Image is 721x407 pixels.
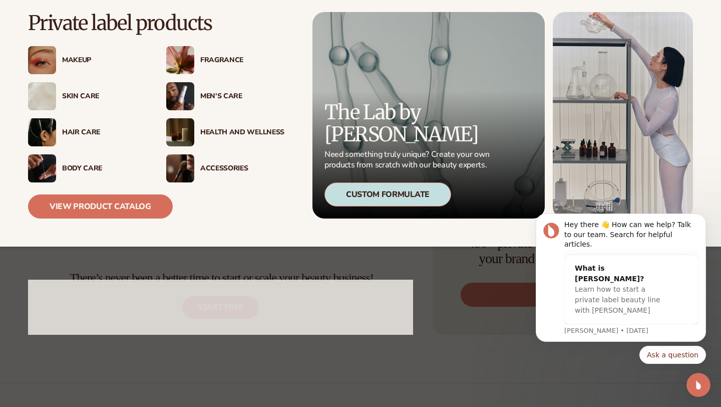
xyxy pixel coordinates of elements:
div: Accessories [200,164,284,173]
img: Pink blooming flower. [166,46,194,74]
iframe: Intercom live chat [686,373,710,397]
img: Male hand applying moisturizer. [28,154,56,182]
div: Fragrance [200,56,284,65]
div: Hair Care [62,128,146,137]
a: Candles and incense on table. Health And Wellness [166,118,284,146]
img: Cream moisturizer swatch. [28,82,56,110]
a: Microscopic product formula. The Lab by [PERSON_NAME] Need something truly unique? Create your ow... [312,12,545,219]
p: Private label products [28,12,284,34]
a: Female hair pulled back with clips. Hair Care [28,118,146,146]
a: Pink blooming flower. Fragrance [166,46,284,74]
a: Male hand applying moisturizer. Body Care [28,154,146,182]
p: The Lab by [PERSON_NAME] [324,101,493,145]
img: Female hair pulled back with clips. [28,118,56,146]
div: Health And Wellness [200,128,284,137]
div: Makeup [62,56,146,65]
div: Body Care [62,164,146,173]
p: Need something truly unique? Create your own products from scratch with our beauty experts. [324,149,493,170]
img: Female with glitter eye makeup. [28,46,56,74]
img: Male holding moisturizer bottle. [166,82,194,110]
a: Cream moisturizer swatch. Skin Care [28,82,146,110]
img: Candles and incense on table. [166,118,194,146]
a: Male holding moisturizer bottle. Men’s Care [166,82,284,110]
a: Female with makeup brush. Accessories [166,154,284,182]
div: Men’s Care [200,92,284,101]
a: Female with glitter eye makeup. Makeup [28,46,146,74]
iframe: Intercom notifications message [521,190,721,370]
div: Skin Care [62,92,146,101]
img: Female with makeup brush. [166,154,194,182]
img: Female in lab with equipment. [553,12,693,219]
a: View Product Catalog [28,194,173,219]
div: Custom Formulate [324,182,451,207]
